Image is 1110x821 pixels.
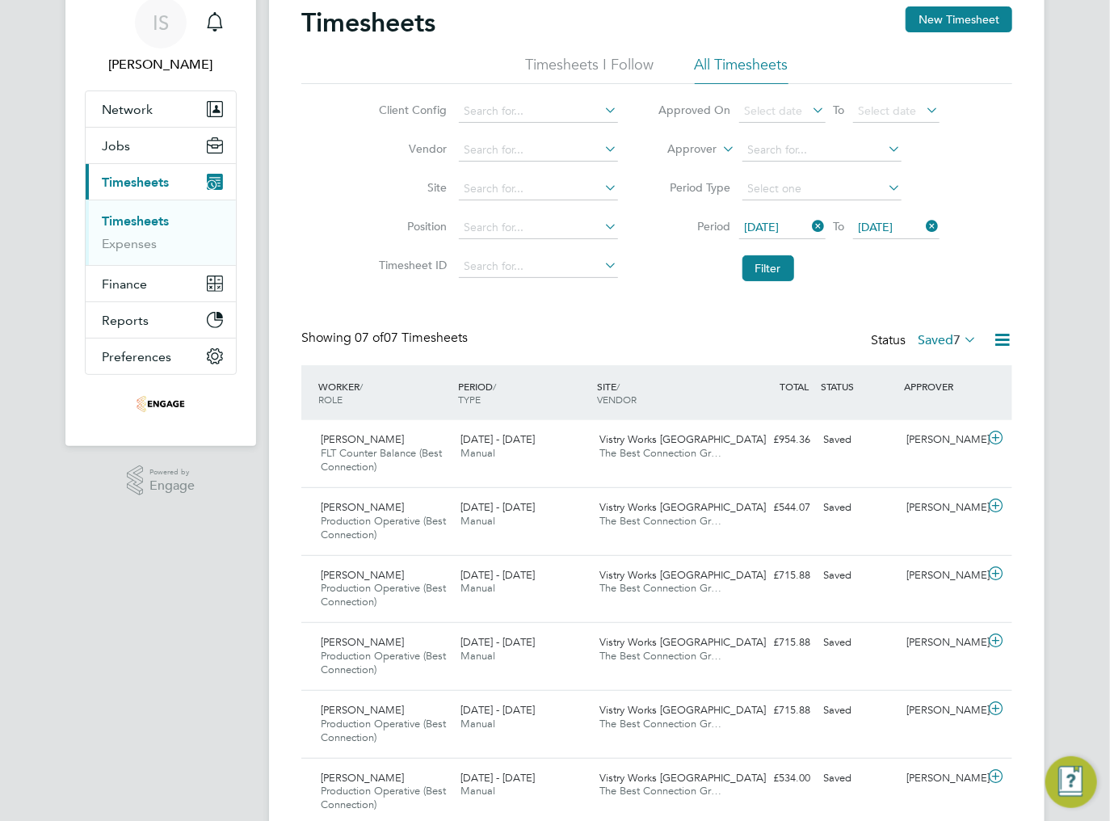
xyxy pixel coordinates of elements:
[86,339,236,374] button: Preferences
[86,91,236,127] button: Network
[901,495,985,521] div: [PERSON_NAME]
[594,372,734,414] div: SITE
[817,372,901,401] div: STATUS
[85,391,237,417] a: Go to home page
[658,103,731,117] label: Approved On
[460,703,535,717] span: [DATE] - [DATE]
[102,102,153,117] span: Network
[355,330,468,346] span: 07 Timesheets
[375,180,448,195] label: Site
[600,581,722,595] span: The Best Connection Gr…
[859,103,917,118] span: Select date
[102,313,149,328] span: Reports
[127,465,196,496] a: Powered byEngage
[906,6,1012,32] button: New Timesheet
[460,500,535,514] span: [DATE] - [DATE]
[102,349,171,364] span: Preferences
[459,139,618,162] input: Search for...
[600,784,722,798] span: The Best Connection Gr…
[733,697,817,724] div: £715.88
[460,568,535,582] span: [DATE] - [DATE]
[321,717,446,744] span: Production Operative (Best Connection)
[1045,756,1097,808] button: Engage Resource Center
[321,784,446,811] span: Production Operative (Best Connection)
[321,703,404,717] span: [PERSON_NAME]
[359,380,363,393] span: /
[742,178,902,200] input: Select one
[321,649,446,676] span: Production Operative (Best Connection)
[86,128,236,163] button: Jobs
[149,479,195,493] span: Engage
[375,219,448,234] label: Position
[321,771,404,785] span: [PERSON_NAME]
[901,562,985,589] div: [PERSON_NAME]
[617,380,620,393] span: /
[817,495,901,521] div: Saved
[102,276,147,292] span: Finance
[658,180,731,195] label: Period Type
[375,103,448,117] label: Client Config
[102,138,130,154] span: Jobs
[301,6,435,39] h2: Timesheets
[600,514,722,528] span: The Best Connection Gr…
[460,581,495,595] span: Manual
[321,568,404,582] span: [PERSON_NAME]
[901,427,985,453] div: [PERSON_NAME]
[780,380,809,393] span: TOTAL
[460,649,495,663] span: Manual
[102,236,157,251] a: Expenses
[454,372,594,414] div: PERIOD
[600,446,722,460] span: The Best Connection Gr…
[742,255,794,281] button: Filter
[318,393,343,406] span: ROLE
[493,380,496,393] span: /
[745,103,803,118] span: Select date
[733,495,817,521] div: £544.07
[733,765,817,792] div: £534.00
[86,302,236,338] button: Reports
[460,784,495,798] span: Manual
[918,332,977,348] label: Saved
[321,446,442,474] span: FLT Counter Balance (Best Connection)
[102,213,169,229] a: Timesheets
[733,629,817,656] div: £715.88
[149,465,195,479] span: Powered by
[375,141,448,156] label: Vendor
[600,635,767,649] span: Vistry Works [GEOGRAPHIC_DATA]
[301,330,471,347] div: Showing
[600,432,767,446] span: Vistry Works [GEOGRAPHIC_DATA]
[645,141,717,158] label: Approver
[600,717,722,730] span: The Best Connection Gr…
[817,697,901,724] div: Saved
[695,55,788,84] li: All Timesheets
[829,99,850,120] span: To
[321,500,404,514] span: [PERSON_NAME]
[460,717,495,730] span: Manual
[658,219,731,234] label: Period
[86,266,236,301] button: Finance
[86,200,236,265] div: Timesheets
[817,765,901,792] div: Saved
[459,255,618,278] input: Search for...
[460,635,535,649] span: [DATE] - [DATE]
[460,514,495,528] span: Manual
[600,500,767,514] span: Vistry Works [GEOGRAPHIC_DATA]
[901,629,985,656] div: [PERSON_NAME]
[859,220,893,234] span: [DATE]
[321,514,446,541] span: Production Operative (Best Connection)
[459,100,618,123] input: Search for...
[600,568,767,582] span: Vistry Works [GEOGRAPHIC_DATA]
[355,330,384,346] span: 07 of
[460,446,495,460] span: Manual
[600,771,767,785] span: Vistry Works [GEOGRAPHIC_DATA]
[459,178,618,200] input: Search for...
[153,12,169,33] span: IS
[314,372,454,414] div: WORKER
[321,432,404,446] span: [PERSON_NAME]
[321,635,404,649] span: [PERSON_NAME]
[901,372,985,401] div: APPROVER
[460,432,535,446] span: [DATE] - [DATE]
[901,697,985,724] div: [PERSON_NAME]
[459,217,618,239] input: Search for...
[321,581,446,608] span: Production Operative (Best Connection)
